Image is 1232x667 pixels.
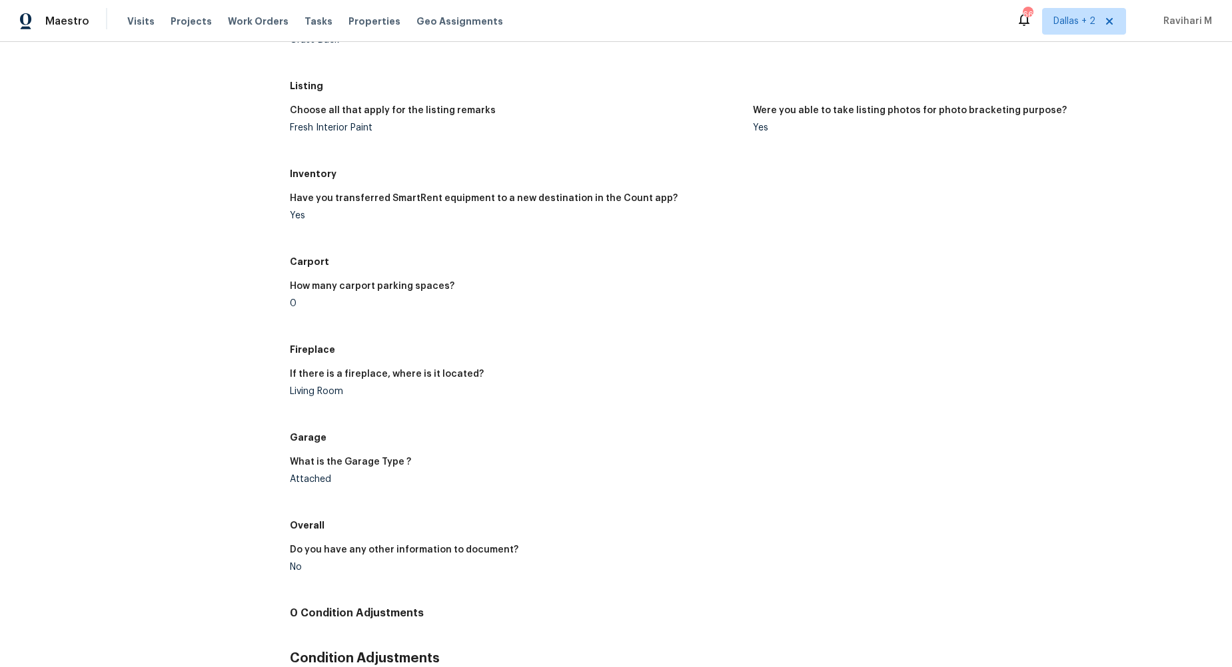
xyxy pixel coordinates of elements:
[290,343,1216,356] h5: Fireplace
[416,15,503,28] span: Geo Assignments
[290,123,742,132] div: Fresh Interior Paint
[305,17,332,26] span: Tasks
[348,15,400,28] span: Properties
[1023,8,1032,21] div: 66
[290,282,454,291] h5: How many carport parking spaces?
[290,211,742,220] div: Yes
[290,652,1216,665] h3: Condition Adjustments
[290,457,411,467] h5: What is the Garage Type ?
[290,167,1216,180] h5: Inventory
[290,299,742,308] div: 0
[290,194,678,203] h5: Have you transferred SmartRent equipment to a new destination in the Count app?
[290,562,742,572] div: No
[1158,15,1212,28] span: Ravihari M
[290,475,742,484] div: Attached
[290,79,1216,93] h5: Listing
[45,15,89,28] span: Maestro
[1053,15,1095,28] span: Dallas + 2
[290,431,1216,444] h5: Garage
[290,606,1216,620] h4: 0 Condition Adjustments
[753,123,1205,132] div: Yes
[228,15,289,28] span: Work Orders
[290,369,484,379] h5: If there is a fireplace, where is it located?
[290,519,1216,532] h5: Overall
[753,106,1067,115] h5: Were you able to take listing photos for photo bracketing purpose?
[171,15,212,28] span: Projects
[290,545,518,555] h5: Do you have any other information to document?
[290,387,742,396] div: Living Room
[290,106,496,115] h5: Choose all that apply for the listing remarks
[290,255,1216,268] h5: Carport
[127,15,155,28] span: Visits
